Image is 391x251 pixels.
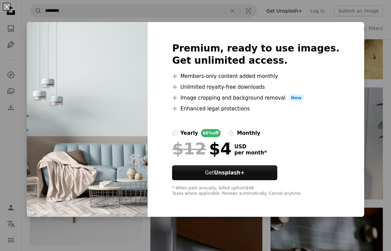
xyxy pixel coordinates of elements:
span: USD [234,144,267,150]
img: premium_photo-1683121285611-73d0d38d57a9 [27,22,148,217]
strong: Unsplash+ [214,170,245,176]
input: yearly66%off [172,130,178,136]
div: yearly [180,129,198,137]
button: GetUnsplash+ [172,165,277,180]
li: Members-only content added monthly [172,72,339,80]
li: Image cropping and background removal [172,94,339,102]
span: per month * [234,150,267,156]
div: $4 [172,140,231,158]
div: * When paid annually, billed upfront $48 Taxes where applicable. Renews automatically. Cancel any... [172,186,339,196]
li: Unlimited royalty-free downloads [172,83,339,91]
h2: Premium, ready to use images. Get unlimited access. [172,42,339,67]
li: Enhanced legal protections [172,105,339,113]
div: 66% off [201,129,221,137]
input: monthly [229,130,234,136]
span: $12 [172,140,206,158]
span: New [288,94,304,102]
div: monthly [237,129,260,137]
